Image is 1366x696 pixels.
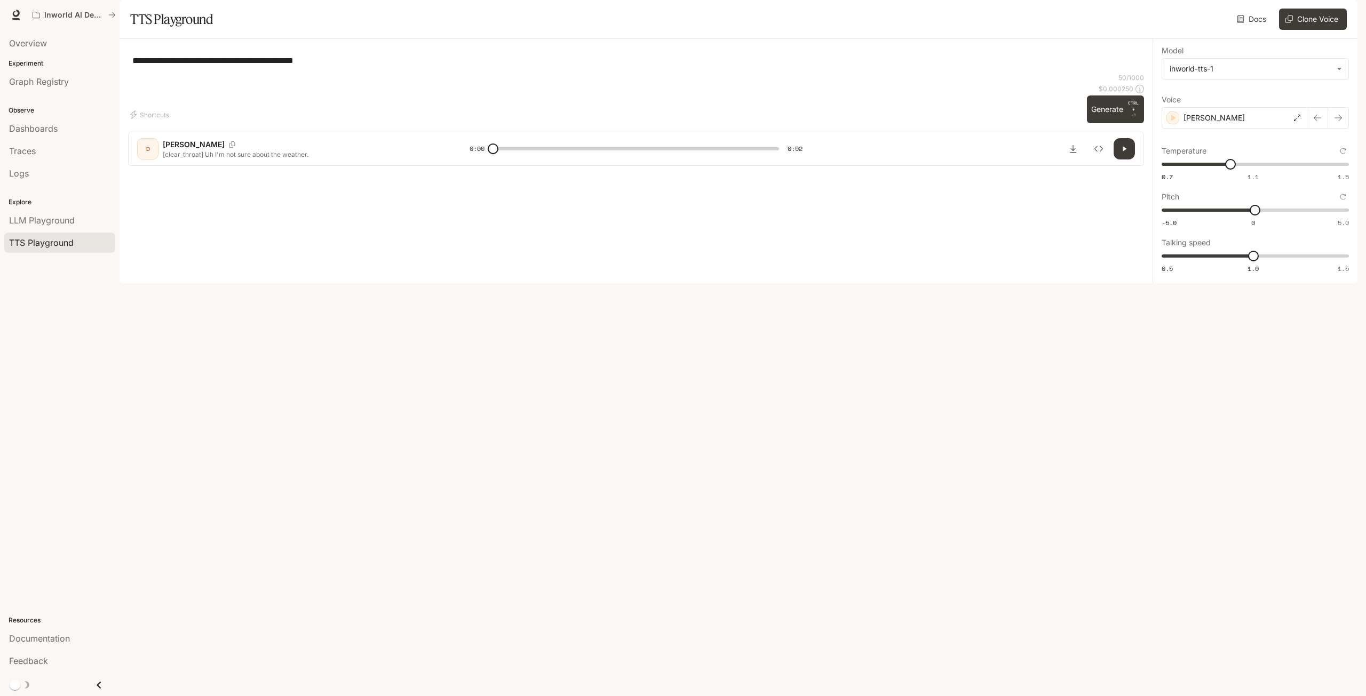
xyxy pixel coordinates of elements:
[1337,191,1349,203] button: Reset to default
[1162,239,1211,246] p: Talking speed
[225,141,240,148] button: Copy Voice ID
[1162,218,1177,227] span: -5.0
[44,11,104,20] p: Inworld AI Demos
[1338,264,1349,273] span: 1.5
[1118,73,1144,82] p: 50 / 1000
[1162,96,1181,103] p: Voice
[1338,172,1349,181] span: 1.5
[1248,172,1259,181] span: 1.1
[788,143,803,154] span: 0:02
[1184,113,1245,123] p: [PERSON_NAME]
[1162,193,1179,201] p: Pitch
[1162,147,1206,155] p: Temperature
[128,106,173,123] button: Shortcuts
[1235,9,1270,30] a: Docs
[163,139,225,150] p: [PERSON_NAME]
[1099,84,1133,93] p: $ 0.000250
[1338,218,1349,227] span: 5.0
[1162,59,1348,79] div: inworld-tts-1
[1162,172,1173,181] span: 0.7
[1062,138,1084,159] button: Download audio
[1127,100,1140,119] p: ⏎
[139,140,156,157] div: D
[1251,218,1255,227] span: 0
[1248,264,1259,273] span: 1.0
[1337,145,1349,157] button: Reset to default
[1088,138,1109,159] button: Inspect
[130,9,213,30] h1: TTS Playground
[28,4,121,26] button: All workspaces
[1170,63,1331,74] div: inworld-tts-1
[1162,264,1173,273] span: 0.5
[470,143,485,154] span: 0:00
[1279,9,1347,30] button: Clone Voice
[1127,100,1140,113] p: CTRL +
[1087,95,1144,123] button: GenerateCTRL +⏎
[1162,47,1184,54] p: Model
[163,150,444,159] p: [clear_throat] Uh I'm not sure about the weather.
